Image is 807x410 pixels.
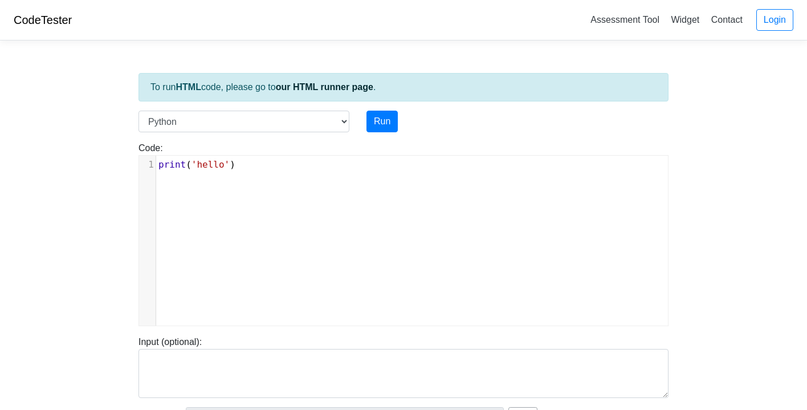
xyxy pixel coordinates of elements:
[756,9,793,31] a: Login
[14,14,72,26] a: CodeTester
[158,159,186,170] span: print
[138,73,669,102] div: To run code, please go to .
[176,82,201,92] strong: HTML
[158,159,235,170] span: ( )
[276,82,373,92] a: our HTML runner page
[130,141,677,326] div: Code:
[130,335,677,398] div: Input (optional):
[139,158,156,172] div: 1
[586,10,664,29] a: Assessment Tool
[366,111,398,132] button: Run
[666,10,704,29] a: Widget
[191,159,230,170] span: 'hello'
[707,10,747,29] a: Contact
